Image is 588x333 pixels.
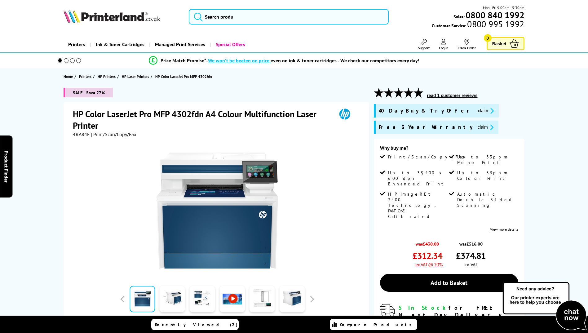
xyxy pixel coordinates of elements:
[465,12,524,18] a: 0800 840 1992
[90,37,149,52] a: Ink & Toner Cartridges
[413,238,442,247] span: was
[122,73,149,80] span: HP Laser Printers
[415,261,442,268] span: ex VAT @ 20%
[157,150,278,271] img: HP Color LaserJet Pro MFP 4302fdn
[73,108,330,131] h1: HP Color LaserJet Pro MFP 4302fdn A4 Colour Multifunction Laser Printer
[151,319,239,330] a: Recently Viewed (2)
[439,39,449,50] a: Log In
[453,14,465,20] span: Sales:
[492,39,506,48] span: Basket
[206,57,419,64] div: - even on ink & toner cartridges - We check our competitors every day!
[418,46,430,50] span: Support
[388,191,448,219] span: HP ImageREt 2400 Technology, PANTONE Calibrated
[380,145,518,154] div: Why buy me?
[64,37,90,52] a: Printers
[432,21,524,29] span: Customer Service:
[464,261,477,268] span: inc VAT
[466,9,524,21] b: 0800 840 1992
[64,88,113,97] span: SALE - Save 27%
[155,322,238,327] span: Recently Viewed (2)
[490,227,518,232] a: View more details
[91,131,136,137] span: | Print/Scan/Copy/Fax
[64,9,181,24] a: Printerland Logo
[210,37,250,52] a: Special Offers
[64,73,73,80] span: Home
[330,108,359,120] img: HP
[330,319,417,330] a: Compare Products
[476,107,496,114] button: promo-description
[458,39,476,50] a: Track Order
[189,9,389,24] input: Search produ
[208,57,271,64] span: We won’t be beaten on price,
[49,55,519,66] li: modal_Promise
[161,57,206,64] span: Price Match Promise*
[98,73,116,80] span: HP Printers
[122,73,151,80] a: HP Laser Printers
[466,21,524,27] span: 0800 995 1992
[484,34,492,42] span: 0
[379,124,473,131] span: Free 3 Year Warranty
[425,93,479,98] button: read 1 customer reviews
[379,107,473,114] span: 40 Day Buy & Try Offer
[439,46,449,50] span: Log In
[380,274,518,292] a: Add to Basket
[418,39,430,50] a: Support
[457,154,517,165] span: Up to 33ppm Mono Print
[388,170,448,187] span: Up to 38,400 x 600 dpi Enhanced Print
[466,241,483,247] strike: £516.00
[79,73,93,80] a: Printers
[413,250,442,261] span: £312.34
[501,281,588,332] img: Open Live Chat window
[456,250,486,261] span: £374.81
[3,151,9,183] span: Product Finder
[399,304,518,318] div: for FREE Next Day Delivery
[380,304,518,333] div: modal_delivery
[399,304,449,311] span: 5 In Stock
[483,5,524,11] span: Mon - Fri 9:00am - 5:30pm
[96,37,144,52] span: Ink & Toner Cartridges
[79,73,91,80] span: Printers
[64,73,74,80] a: Home
[457,170,517,181] span: Up to 33ppm Colour Print
[155,73,214,80] a: HP Color LaserJet Pro MFP 4302fdn
[149,37,210,52] a: Managed Print Services
[73,131,90,137] span: 4RA84F
[388,154,468,160] span: Print/Scan/Copy/Fax
[64,9,160,23] img: Printerland Logo
[457,191,517,208] span: Automatic Double Sided Scanning
[476,124,495,131] button: promo-description
[487,37,524,50] a: Basket 0
[456,238,486,247] span: was
[155,73,212,80] span: HP Color LaserJet Pro MFP 4302fdn
[340,322,415,327] span: Compare Products
[423,241,439,247] strike: £430.00
[98,73,117,80] a: HP Printers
